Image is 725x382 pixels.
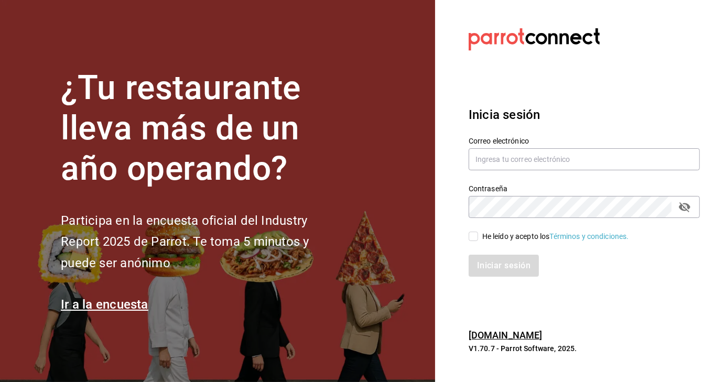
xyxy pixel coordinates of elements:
h3: Inicia sesión [469,105,700,124]
div: He leído y acepto los [482,231,629,242]
h1: ¿Tu restaurante lleva más de un año operando? [61,68,344,189]
label: Contraseña [469,185,700,193]
p: V1.70.7 - Parrot Software, 2025. [469,343,700,354]
h2: Participa en la encuesta oficial del Industry Report 2025 de Parrot. Te toma 5 minutos y puede se... [61,210,344,274]
button: passwordField [676,198,694,216]
a: Ir a la encuesta [61,297,148,312]
a: [DOMAIN_NAME] [469,330,543,341]
label: Correo electrónico [469,138,700,145]
a: Términos y condiciones. [550,232,629,241]
input: Ingresa tu correo electrónico [469,148,700,170]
